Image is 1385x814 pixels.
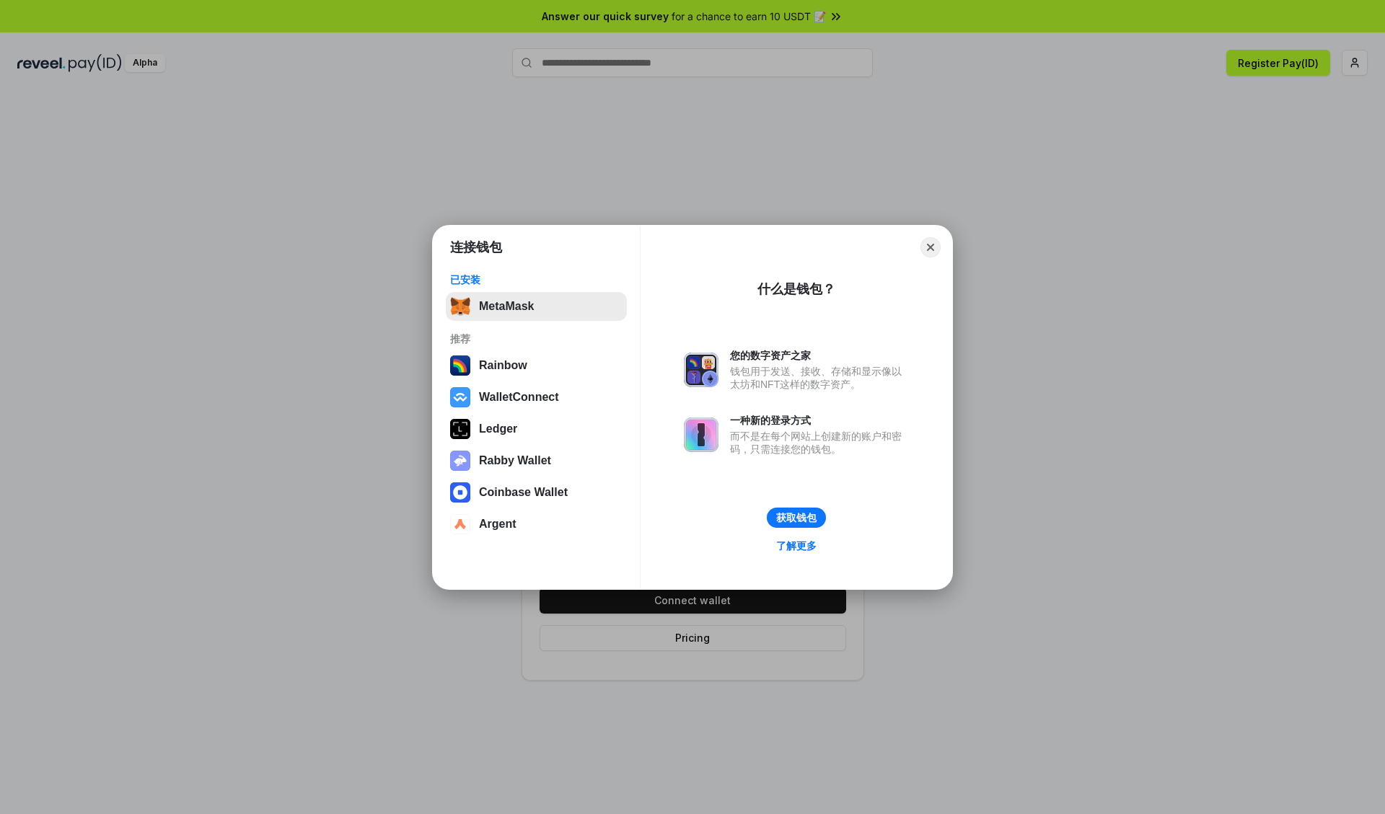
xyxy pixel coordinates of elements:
[450,451,470,471] img: svg+xml,%3Csvg%20xmlns%3D%22http%3A%2F%2Fwww.w3.org%2F2000%2Fsvg%22%20fill%3D%22none%22%20viewBox...
[479,486,568,499] div: Coinbase Wallet
[479,391,559,404] div: WalletConnect
[730,430,909,456] div: 而不是在每个网站上创建新的账户和密码，只需连接您的钱包。
[446,415,627,443] button: Ledger
[446,478,627,507] button: Coinbase Wallet
[450,419,470,439] img: svg+xml,%3Csvg%20xmlns%3D%22http%3A%2F%2Fwww.w3.org%2F2000%2Fsvg%22%20width%3D%2228%22%20height%3...
[684,353,718,387] img: svg+xml,%3Csvg%20xmlns%3D%22http%3A%2F%2Fwww.w3.org%2F2000%2Fsvg%22%20fill%3D%22none%22%20viewBox...
[450,355,470,376] img: svg+xml,%3Csvg%20width%3D%22120%22%20height%3D%22120%22%20viewBox%3D%220%200%20120%20120%22%20fil...
[446,383,627,412] button: WalletConnect
[776,511,817,524] div: 获取钱包
[450,387,470,407] img: svg+xml,%3Csvg%20width%3D%2228%22%20height%3D%2228%22%20viewBox%3D%220%200%2028%2028%22%20fill%3D...
[479,300,534,313] div: MetaMask
[730,365,909,391] div: 钱包用于发送、接收、存储和显示像以太坊和NFT这样的数字资产。
[920,237,941,257] button: Close
[446,351,627,380] button: Rainbow
[730,349,909,362] div: 您的数字资产之家
[450,296,470,317] img: svg+xml,%3Csvg%20fill%3D%22none%22%20height%3D%2233%22%20viewBox%3D%220%200%2035%2033%22%20width%...
[684,417,718,452] img: svg+xml,%3Csvg%20xmlns%3D%22http%3A%2F%2Fwww.w3.org%2F2000%2Fsvg%22%20fill%3D%22none%22%20viewBox...
[446,292,627,321] button: MetaMask
[776,539,817,552] div: 了解更多
[757,280,835,298] div: 什么是钱包？
[767,508,826,528] button: 获取钱包
[479,454,551,467] div: Rabby Wallet
[450,332,623,345] div: 推荐
[446,510,627,539] button: Argent
[446,446,627,475] button: Rabby Wallet
[450,239,502,256] h1: 连接钱包
[479,423,517,435] div: Ledger
[450,273,623,286] div: 已安装
[479,518,516,531] div: Argent
[450,514,470,534] img: svg+xml,%3Csvg%20width%3D%2228%22%20height%3D%2228%22%20viewBox%3D%220%200%2028%2028%22%20fill%3D...
[450,482,470,503] img: svg+xml,%3Csvg%20width%3D%2228%22%20height%3D%2228%22%20viewBox%3D%220%200%2028%2028%22%20fill%3D...
[479,359,527,372] div: Rainbow
[730,414,909,427] div: 一种新的登录方式
[768,536,825,555] a: 了解更多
